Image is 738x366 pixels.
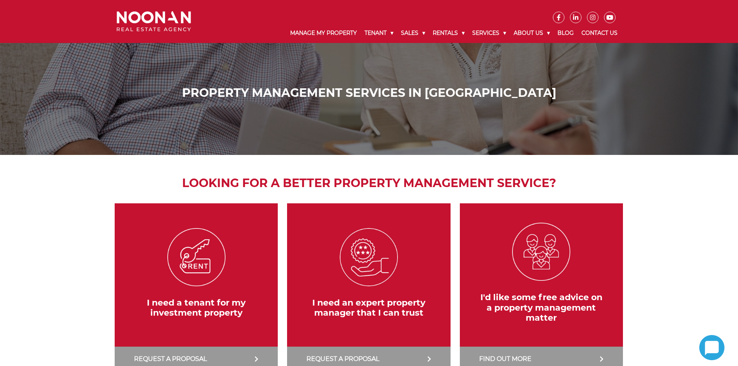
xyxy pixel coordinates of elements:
[111,174,627,192] h2: Looking for a better property management service?
[117,11,191,32] img: Noonan Real Estate Agency
[578,23,621,43] a: Contact Us
[554,23,578,43] a: Blog
[468,23,510,43] a: Services
[119,86,619,100] h1: Property Management Services in [GEOGRAPHIC_DATA]
[510,23,554,43] a: About Us
[286,23,361,43] a: Manage My Property
[361,23,397,43] a: Tenant
[397,23,429,43] a: Sales
[429,23,468,43] a: Rentals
